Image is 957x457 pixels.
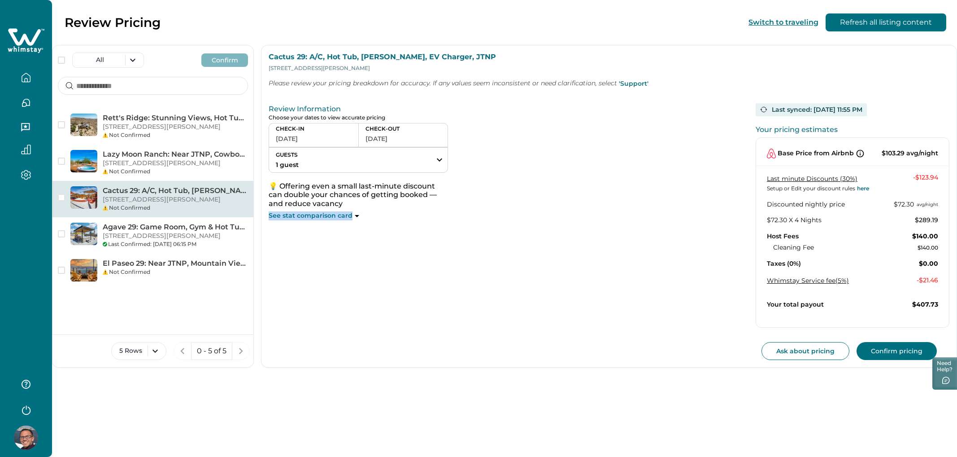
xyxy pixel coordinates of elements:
[197,347,226,356] p: 0 - 5 of 5
[894,200,938,209] p: $72.30
[269,105,738,114] p: Review Information
[826,13,946,31] button: Refresh all listing content
[276,132,352,145] button: [DATE]
[70,150,97,172] img: Lazy Moon Ranch: Near JTNP, Cowboy Pool & Hot Tub
[269,148,448,172] button: GUESTS1 guest
[919,259,938,268] p: $0.00
[70,186,97,209] img: Cactus 29: A/C, Hot Tub, Garage, EV Charger, JTNP
[365,125,441,132] p: CHECK-OUT
[103,195,248,204] p: [STREET_ADDRESS][PERSON_NAME]
[58,230,65,237] button: checkbox
[918,243,938,252] p: $140.00
[103,167,248,176] div: Not Confirmed
[778,149,854,158] p: Base Price from Airbnb
[857,342,937,360] button: Confirm pricing
[191,342,232,360] button: 0 - 5 of 5
[767,232,799,241] p: Host Fees
[882,149,938,158] p: $103.29 avg/night
[365,132,441,145] button: [DATE]
[269,75,949,92] p: Please review your pricing breakdown for accuracy. If any values seem inconsistent or need clarif...
[65,15,161,30] p: Review Pricing
[174,342,191,360] button: previous page
[915,216,938,225] p: $289.19
[103,159,248,168] p: [STREET_ADDRESS][PERSON_NAME]
[14,426,38,450] img: Whimstay Host
[767,259,801,268] p: Taxes (0%)
[756,125,949,138] p: Your pricing estimates
[103,123,248,132] p: [STREET_ADDRESS][PERSON_NAME]
[756,103,867,116] div: Last synced : [DATE] 11:55 PM
[58,267,65,274] button: checkbox
[767,175,857,183] a: Last minute Discounts (30%)
[276,125,352,132] p: CHECK-IN
[619,75,648,92] button: 'Support'
[103,131,248,139] div: Not Confirmed
[269,53,949,62] p: Cactus 29: A/C, Hot Tub, [PERSON_NAME], EV Charger, JTNP
[912,300,938,309] p: $407.73
[70,223,97,245] img: Agave 29: Game Room, Gym & Hot Tub, Near JTNP/Base
[761,342,849,360] button: Ask about pricing
[269,148,305,158] p: GUESTS
[767,200,845,209] p: Discounted nightly price
[103,268,248,276] div: Not Confirmed
[269,182,448,208] p: 💡 Offering even a small last-minute discount can double your chances of getting booked — and redu...
[58,158,65,165] button: checkbox
[70,114,97,136] img: Rett's Ridge: Stunning Views, Hot Tub, Near JTNP!
[269,65,949,72] p: [STREET_ADDRESS][PERSON_NAME]
[232,342,250,360] button: next page
[103,150,248,159] p: Lazy Moon Ranch: Near JTNP, Cowboy Pool & Hot Tub
[269,158,305,171] button: 1 guest
[767,300,824,309] p: Your total payout
[773,243,814,252] p: Cleaning Fee
[58,121,65,128] button: checkbox
[269,211,352,220] p: See stat comparison card
[912,232,938,241] p: $140.00
[72,53,144,68] button: All
[103,240,248,248] div: Last Confirmed: [DATE] 06:15 PM
[103,186,248,195] p: Cactus 29: A/C, Hot Tub, [PERSON_NAME], EV Charger, JTNP
[103,232,248,241] p: [STREET_ADDRESS][PERSON_NAME]
[767,216,822,225] p: $72.30 X 4 Nights
[70,259,97,281] img: El Paseo 29: Near JTNP, Mountain Views, EV Charger
[103,259,248,268] p: El Paseo 29: Near JTNP, Mountain Views, EV Charger
[855,185,869,192] a: here
[111,342,166,360] button: 5 Rows
[913,173,938,182] p: - $123.94
[103,204,248,212] div: Not Confirmed
[767,277,849,285] button: Whimstay Service fee(5%)
[58,194,65,201] button: checkbox
[917,276,938,285] p: - $21.46
[748,18,818,26] button: Switch to traveling
[103,223,248,232] p: Agave 29: Game Room, Gym & Hot Tub, Near JTNP/Base
[103,114,248,123] p: Rett's Ridge: Stunning Views, Hot Tub, Near JTNP!
[767,184,869,193] p: Setup or Edit your discount rules
[269,114,738,121] p: Choose your dates to view accurate pricing
[914,200,938,209] span: avg/night
[201,53,248,67] button: Confirm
